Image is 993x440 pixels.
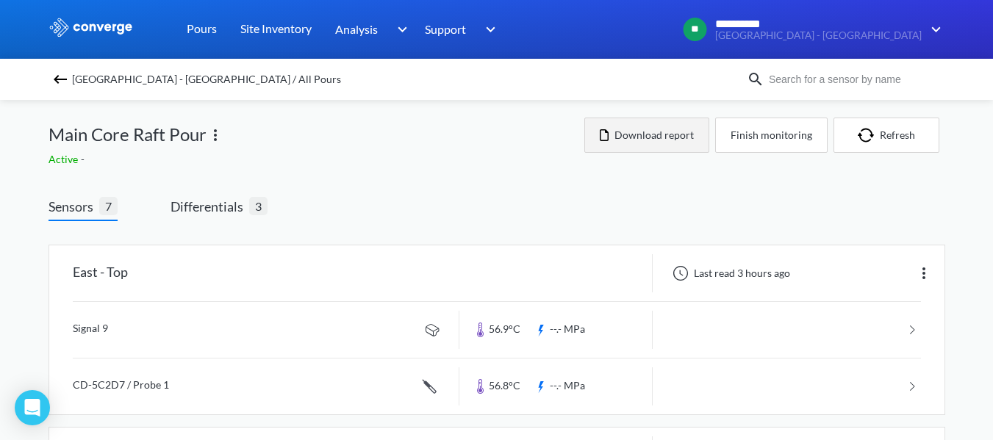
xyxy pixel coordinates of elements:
div: Last read 3 hours ago [664,264,795,282]
img: icon-search.svg [747,71,764,88]
span: 3 [249,197,268,215]
img: backspace.svg [51,71,69,88]
span: 7 [99,197,118,215]
img: logo_ewhite.svg [49,18,134,37]
span: Differentials [171,196,249,217]
span: [GEOGRAPHIC_DATA] - [GEOGRAPHIC_DATA] / All Pours [72,69,341,90]
img: icon-file.svg [600,129,609,141]
div: East - Top [73,254,128,292]
button: Finish monitoring [715,118,828,153]
img: downArrow.svg [476,21,500,38]
span: Analysis [335,20,378,38]
img: icon-refresh.svg [858,128,880,143]
img: downArrow.svg [922,21,945,38]
span: Active [49,153,81,165]
div: Open Intercom Messenger [15,390,50,425]
img: more.svg [207,126,224,144]
span: - [81,153,87,165]
span: Sensors [49,196,99,217]
span: [GEOGRAPHIC_DATA] - [GEOGRAPHIC_DATA] [715,30,922,41]
img: more.svg [915,264,933,282]
input: Search for a sensor by name [764,71,942,87]
span: Main Core Raft Pour [49,120,207,148]
span: Support [425,20,466,38]
button: Download report [584,118,709,153]
img: downArrow.svg [387,21,411,38]
button: Refresh [834,118,939,153]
